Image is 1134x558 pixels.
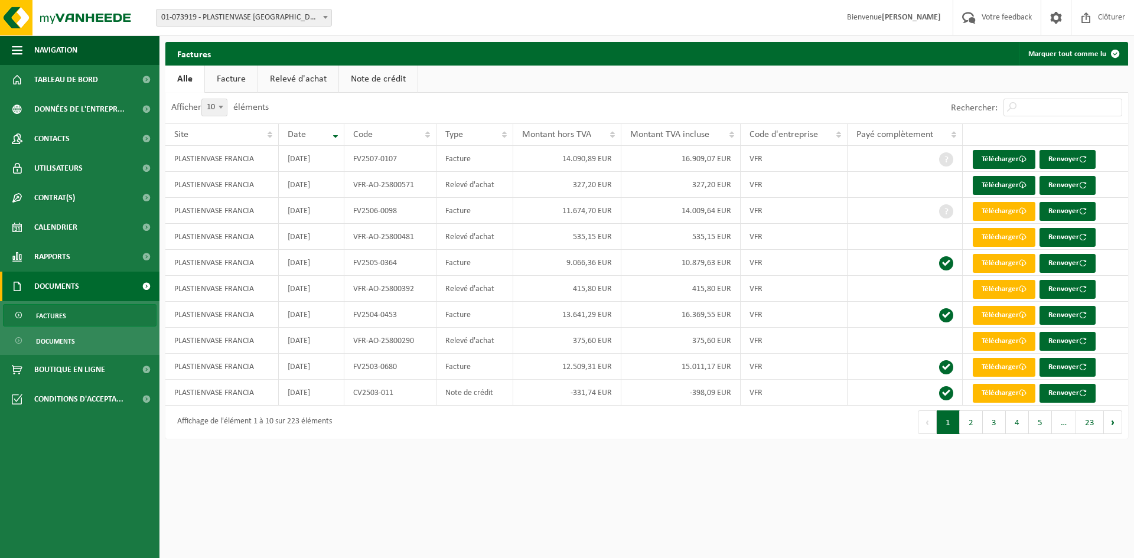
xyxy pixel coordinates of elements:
td: [DATE] [279,172,344,198]
span: Factures [36,305,66,327]
td: 14.090,89 EUR [513,146,621,172]
a: Télécharger [973,358,1035,377]
td: 16.909,07 EUR [621,146,741,172]
button: 2 [960,410,983,434]
span: … [1052,410,1076,434]
td: 535,15 EUR [621,224,741,250]
td: [DATE] [279,380,344,406]
label: Rechercher: [951,103,998,113]
td: VFR [741,354,847,380]
td: VFR-AO-25800290 [344,328,436,354]
span: Navigation [34,35,77,65]
button: Renvoyer [1039,306,1096,325]
button: 23 [1076,410,1104,434]
td: Relevé d'achat [436,328,514,354]
iframe: chat widget [6,532,197,558]
td: VFR [741,328,847,354]
button: Renvoyer [1039,150,1096,169]
span: Rapports [34,242,70,272]
td: FV2506-0098 [344,198,436,224]
td: Facture [436,302,514,328]
span: Code d'entreprise [750,130,818,139]
span: 01-073919 - PLASTIENVASE FRANCIA - ARRAS [156,9,332,27]
td: VFR-AO-25800571 [344,172,436,198]
span: Boutique en ligne [34,355,105,384]
a: Alle [165,66,204,93]
td: Relevé d'achat [436,172,514,198]
button: Renvoyer [1039,384,1096,403]
td: Facture [436,146,514,172]
button: Renvoyer [1039,254,1096,273]
td: 375,60 EUR [621,328,741,354]
td: VFR [741,224,847,250]
td: 15.011,17 EUR [621,354,741,380]
td: [DATE] [279,146,344,172]
td: PLASTIENVASE FRANCIA [165,380,279,406]
button: Renvoyer [1039,280,1096,299]
td: PLASTIENVASE FRANCIA [165,354,279,380]
td: FV2505-0364 [344,250,436,276]
a: Facture [205,66,258,93]
span: Contrat(s) [34,183,75,213]
td: Relevé d'achat [436,276,514,302]
td: [DATE] [279,250,344,276]
td: [DATE] [279,198,344,224]
button: Renvoyer [1039,228,1096,247]
td: 12.509,31 EUR [513,354,621,380]
td: VFR [741,380,847,406]
td: 415,80 EUR [513,276,621,302]
button: Next [1104,410,1122,434]
span: Site [174,130,188,139]
td: VFR-AO-25800392 [344,276,436,302]
span: Date [288,130,306,139]
td: -398,09 EUR [621,380,741,406]
td: 16.369,55 EUR [621,302,741,328]
span: Type [445,130,463,139]
h2: Factures [165,42,223,65]
td: VFR-AO-25800481 [344,224,436,250]
span: Calendrier [34,213,77,242]
a: Télécharger [973,384,1035,403]
span: Documents [36,330,75,353]
span: Conditions d'accepta... [34,384,123,414]
button: Previous [918,410,937,434]
td: 375,60 EUR [513,328,621,354]
span: Données de l'entrepr... [34,94,125,124]
td: 9.066,36 EUR [513,250,621,276]
td: 13.641,29 EUR [513,302,621,328]
td: VFR [741,146,847,172]
td: Facture [436,250,514,276]
td: PLASTIENVASE FRANCIA [165,328,279,354]
td: 327,20 EUR [513,172,621,198]
td: 535,15 EUR [513,224,621,250]
td: 14.009,64 EUR [621,198,741,224]
span: Payé complètement [856,130,933,139]
button: 4 [1006,410,1029,434]
span: Code [353,130,373,139]
td: PLASTIENVASE FRANCIA [165,276,279,302]
td: VFR [741,172,847,198]
td: Relevé d'achat [436,224,514,250]
td: PLASTIENVASE FRANCIA [165,172,279,198]
div: Affichage de l'élément 1 à 10 sur 223 éléments [171,412,332,433]
span: Montant TVA incluse [630,130,709,139]
td: 327,20 EUR [621,172,741,198]
a: Télécharger [973,254,1035,273]
td: [DATE] [279,302,344,328]
td: VFR [741,302,847,328]
a: Note de crédit [339,66,418,93]
a: Télécharger [973,306,1035,325]
button: Renvoyer [1039,176,1096,195]
td: VFR [741,198,847,224]
td: PLASTIENVASE FRANCIA [165,302,279,328]
a: Factures [3,304,157,327]
td: -331,74 EUR [513,380,621,406]
td: Note de crédit [436,380,514,406]
a: Relevé d'achat [258,66,338,93]
button: 5 [1029,410,1052,434]
td: 10.879,63 EUR [621,250,741,276]
strong: [PERSON_NAME] [882,13,941,22]
button: 1 [937,410,960,434]
td: [DATE] [279,354,344,380]
span: Utilisateurs [34,154,83,183]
